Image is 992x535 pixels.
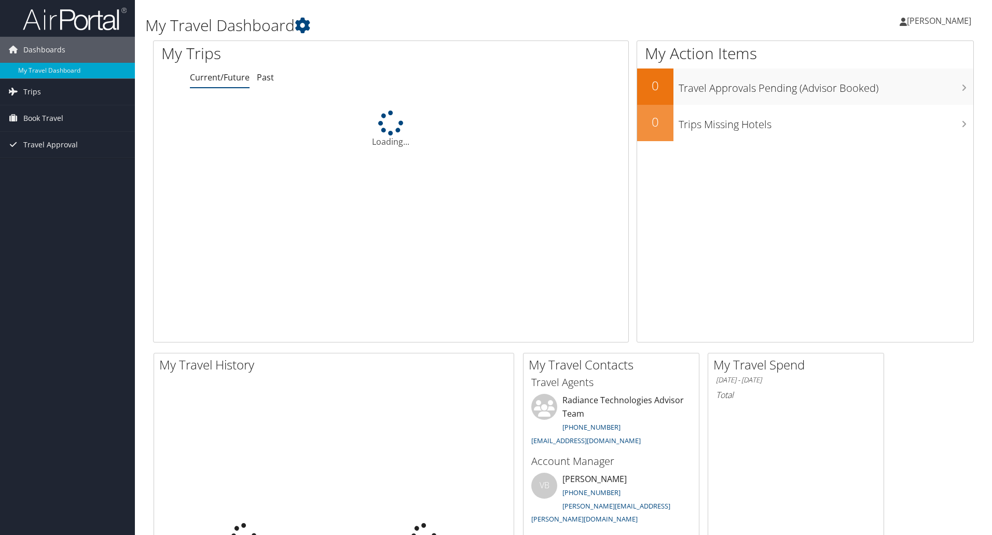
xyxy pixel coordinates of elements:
a: Past [257,72,274,83]
a: [PHONE_NUMBER] [562,422,621,432]
h6: [DATE] - [DATE] [716,375,876,385]
h2: My Travel Contacts [529,356,699,374]
h2: 0 [637,113,673,131]
h3: Travel Agents [531,375,691,390]
span: Trips [23,79,41,105]
a: 0Trips Missing Hotels [637,105,973,141]
h2: 0 [637,77,673,94]
a: [PHONE_NUMBER] [562,488,621,497]
span: Book Travel [23,105,63,131]
a: Current/Future [190,72,250,83]
a: 0Travel Approvals Pending (Advisor Booked) [637,68,973,105]
h2: My Travel History [159,356,514,374]
li: Radiance Technologies Advisor Team [526,394,696,449]
h3: Trips Missing Hotels [679,112,973,132]
li: [PERSON_NAME] [526,473,696,528]
a: [PERSON_NAME] [900,5,982,36]
div: VB [531,473,557,499]
h3: Travel Approvals Pending (Advisor Booked) [679,76,973,95]
h6: Total [716,389,876,401]
h1: My Action Items [637,43,973,64]
h1: My Travel Dashboard [145,15,703,36]
a: [PERSON_NAME][EMAIL_ADDRESS][PERSON_NAME][DOMAIN_NAME] [531,501,670,524]
img: airportal-logo.png [23,7,127,31]
span: Travel Approval [23,132,78,158]
h1: My Trips [161,43,423,64]
h2: My Travel Spend [713,356,884,374]
div: Loading... [154,111,628,148]
span: [PERSON_NAME] [907,15,971,26]
span: Dashboards [23,37,65,63]
a: [EMAIL_ADDRESS][DOMAIN_NAME] [531,436,641,445]
h3: Account Manager [531,454,691,469]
